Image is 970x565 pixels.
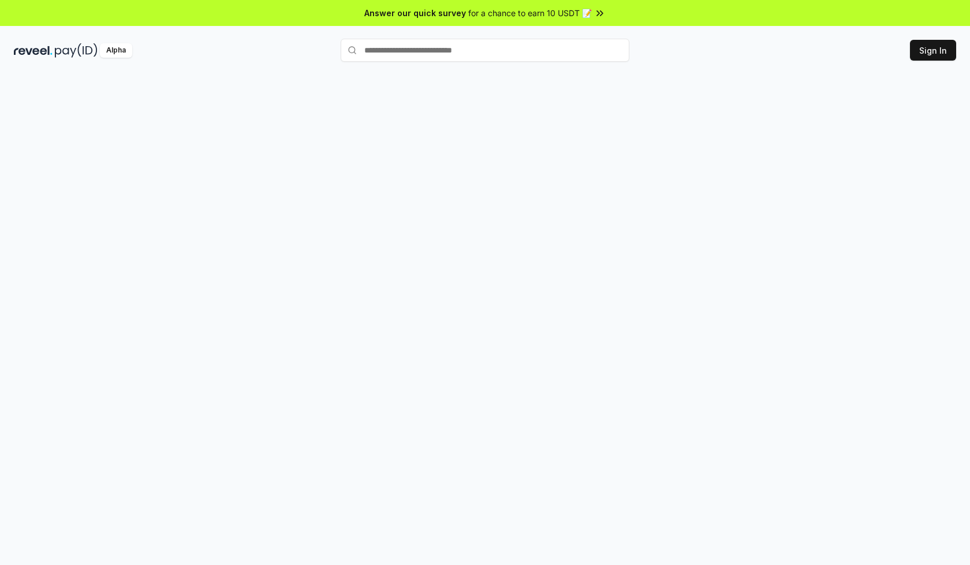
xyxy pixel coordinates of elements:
[910,40,956,61] button: Sign In
[55,43,98,58] img: pay_id
[100,43,132,58] div: Alpha
[364,7,466,19] span: Answer our quick survey
[14,43,53,58] img: reveel_dark
[468,7,592,19] span: for a chance to earn 10 USDT 📝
